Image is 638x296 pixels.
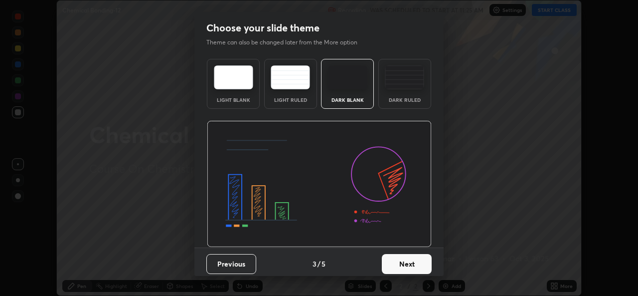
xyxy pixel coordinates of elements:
img: darkTheme.f0cc69e5.svg [328,65,367,89]
img: darkThemeBanner.d06ce4a2.svg [207,121,432,248]
h4: 3 [313,259,317,269]
p: Theme can also be changed later from the More option [206,38,368,47]
button: Next [382,254,432,274]
div: Light Blank [213,97,253,102]
h4: / [318,259,320,269]
button: Previous [206,254,256,274]
div: Dark Blank [327,97,367,102]
img: lightTheme.e5ed3b09.svg [214,65,253,89]
div: Light Ruled [271,97,311,102]
img: lightRuledTheme.5fabf969.svg [271,65,310,89]
img: darkRuledTheme.de295e13.svg [385,65,424,89]
div: Dark Ruled [385,97,425,102]
h4: 5 [321,259,325,269]
h2: Choose your slide theme [206,21,319,34]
